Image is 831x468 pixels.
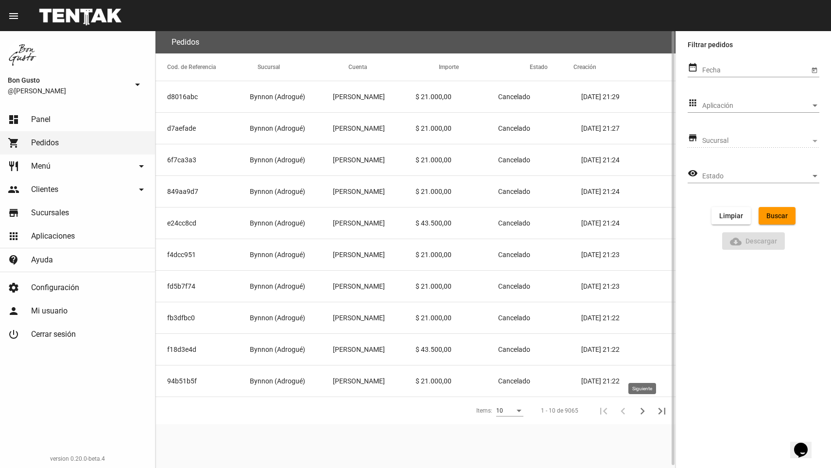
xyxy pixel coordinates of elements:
label: Filtrar pedidos [688,39,819,51]
mat-cell: fb3dfbc0 [156,302,250,333]
mat-cell: [DATE] 21:24 [581,208,675,239]
mat-icon: dashboard [8,114,19,125]
button: Buscar [759,207,796,225]
mat-cell: f18d3e4d [156,334,250,365]
mat-cell: 849aa9d7 [156,176,250,207]
mat-cell: 94b51b5f [156,365,250,397]
mat-icon: date_range [688,62,698,73]
span: Cancelado [498,123,530,133]
mat-cell: $ 43.500,00 [415,208,498,239]
mat-icon: menu [8,10,19,22]
span: Panel [31,115,51,124]
mat-cell: [PERSON_NAME] [333,81,415,112]
span: Bynnon (Adrogué) [250,313,305,323]
button: Open calendar [809,65,819,75]
span: Bynnon (Adrogué) [250,218,305,228]
span: Cancelado [498,250,530,260]
mat-header-cell: Sucursal [258,53,348,81]
span: Bynnon (Adrogué) [250,155,305,165]
mat-icon: shopping_cart [8,137,19,149]
mat-cell: d8016abc [156,81,250,112]
mat-select: Sucursal [702,137,819,145]
mat-cell: $ 21.000,00 [415,113,498,144]
mat-cell: [PERSON_NAME] [333,302,415,333]
mat-icon: restaurant [8,160,19,172]
mat-cell: [DATE] 21:22 [581,365,675,397]
mat-icon: contact_support [8,254,19,266]
mat-select: Aplicación [702,102,819,110]
span: Cancelado [498,313,530,323]
mat-icon: apps [8,230,19,242]
span: Cancelado [498,187,530,196]
mat-cell: e24cc8cd [156,208,250,239]
span: Bynnon (Adrogué) [250,123,305,133]
span: Limpiar [719,212,743,220]
span: Configuración [31,283,79,293]
mat-cell: $ 43.500,00 [415,334,498,365]
mat-cell: 6f7ca3a3 [156,144,250,175]
mat-icon: people [8,184,19,195]
span: Bynnon (Adrogué) [250,187,305,196]
span: Bon Gusto [8,74,128,86]
span: 10 [496,407,503,414]
mat-icon: apps [688,97,698,109]
mat-cell: [DATE] 21:24 [581,176,675,207]
mat-cell: [PERSON_NAME] [333,239,415,270]
mat-cell: [DATE] 21:23 [581,239,675,270]
span: Cancelado [498,155,530,165]
span: Clientes [31,185,58,194]
mat-header-cell: Cod. de Referencia [156,53,258,81]
span: Ayuda [31,255,53,265]
span: Estado [702,173,811,180]
span: Mi usuario [31,306,68,316]
button: Descargar ReporteDescargar [722,232,785,250]
span: Menú [31,161,51,171]
mat-cell: [DATE] 21:27 [581,113,675,144]
span: Bynnon (Adrogué) [250,376,305,386]
span: Sucursal [702,137,811,145]
mat-cell: [DATE] 21:22 [581,334,675,365]
mat-cell: $ 21.000,00 [415,365,498,397]
mat-cell: $ 21.000,00 [415,176,498,207]
mat-cell: [PERSON_NAME] [333,208,415,239]
mat-select: Items: [496,408,523,415]
mat-icon: power_settings_new [8,329,19,340]
mat-cell: fd5b7f74 [156,271,250,302]
span: Cancelado [498,281,530,291]
mat-cell: $ 21.000,00 [415,81,498,112]
mat-icon: person [8,305,19,317]
span: Buscar [766,212,788,220]
mat-cell: f4dcc951 [156,239,250,270]
mat-icon: arrow_drop_down [132,79,143,90]
span: Bynnon (Adrogué) [250,250,305,260]
mat-header-cell: Cuenta [348,53,439,81]
mat-cell: d7aefade [156,113,250,144]
mat-cell: $ 21.000,00 [415,144,498,175]
mat-icon: arrow_drop_down [136,184,147,195]
flou-section-header: Pedidos [156,31,675,53]
mat-cell: $ 21.000,00 [415,271,498,302]
span: Bynnon (Adrogué) [250,345,305,354]
button: Siguiente [633,401,652,420]
mat-icon: visibility [688,168,698,179]
h3: Pedidos [172,35,199,49]
span: Cancelado [498,92,530,102]
span: Cancelado [498,218,530,228]
button: Anterior [613,401,633,420]
mat-select: Estado [702,173,819,180]
mat-cell: [DATE] 21:22 [581,302,675,333]
mat-icon: store [8,207,19,219]
div: 1 - 10 de 9065 [541,406,578,416]
mat-icon: settings [8,282,19,294]
span: Cerrar sesión [31,329,76,339]
span: @[PERSON_NAME] [8,86,128,96]
button: Última [652,401,672,420]
span: Pedidos [31,138,59,148]
mat-cell: [PERSON_NAME] [333,365,415,397]
span: Sucursales [31,208,69,218]
mat-cell: [DATE] 21:24 [581,144,675,175]
div: Items: [476,406,492,416]
span: Bynnon (Adrogué) [250,92,305,102]
mat-icon: arrow_drop_down [136,160,147,172]
mat-cell: $ 21.000,00 [415,302,498,333]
